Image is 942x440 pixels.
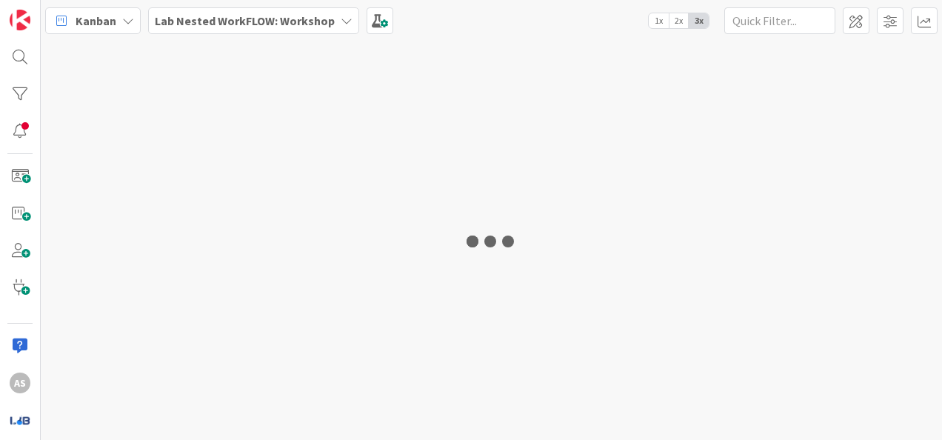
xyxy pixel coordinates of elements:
[10,10,30,30] img: Visit kanbanzone.com
[689,13,709,28] span: 3x
[76,12,116,30] span: Kanban
[724,7,835,34] input: Quick Filter...
[10,373,30,393] div: AS
[10,410,30,430] img: avatar
[669,13,689,28] span: 2x
[155,13,335,28] b: Lab Nested WorkFLOW: Workshop
[649,13,669,28] span: 1x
